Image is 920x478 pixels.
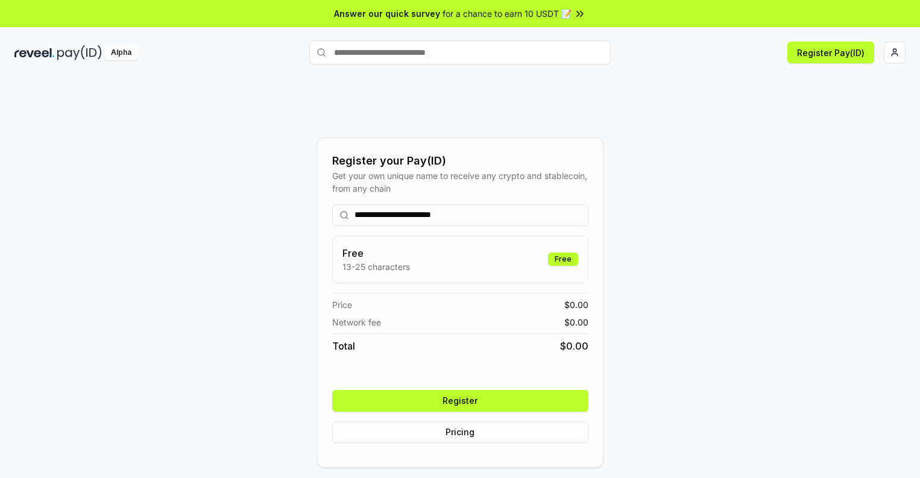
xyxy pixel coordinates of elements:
[548,253,578,266] div: Free
[332,339,355,353] span: Total
[57,45,102,60] img: pay_id
[332,153,588,169] div: Register your Pay(ID)
[564,298,588,311] span: $ 0.00
[332,421,588,443] button: Pricing
[342,246,410,260] h3: Free
[332,316,381,329] span: Network fee
[332,169,588,195] div: Get your own unique name to receive any crypto and stablecoin, from any chain
[332,298,352,311] span: Price
[787,42,874,63] button: Register Pay(ID)
[104,45,138,60] div: Alpha
[332,390,588,412] button: Register
[560,339,588,353] span: $ 0.00
[342,260,410,273] p: 13-25 characters
[14,45,55,60] img: reveel_dark
[443,7,572,20] span: for a chance to earn 10 USDT 📝
[334,7,440,20] span: Answer our quick survey
[564,316,588,329] span: $ 0.00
